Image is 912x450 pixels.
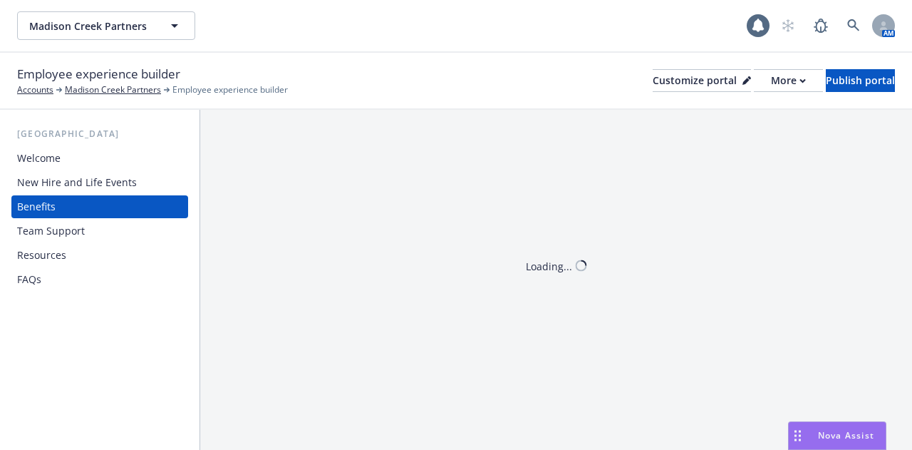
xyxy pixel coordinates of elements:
[17,195,56,218] div: Benefits
[17,268,41,291] div: FAQs
[818,429,874,441] span: Nova Assist
[11,268,188,291] a: FAQs
[11,195,188,218] a: Benefits
[771,70,806,91] div: More
[754,69,823,92] button: More
[17,171,137,194] div: New Hire and Life Events
[11,171,188,194] a: New Hire and Life Events
[653,69,751,92] button: Customize portal
[17,11,195,40] button: Madison Creek Partners
[826,69,895,92] button: Publish portal
[29,19,152,34] span: Madison Creek Partners
[172,83,288,96] span: Employee experience builder
[526,258,572,273] div: Loading...
[17,65,180,83] span: Employee experience builder
[807,11,835,40] a: Report a Bug
[11,244,188,267] a: Resources
[11,127,188,141] div: [GEOGRAPHIC_DATA]
[17,220,85,242] div: Team Support
[11,147,188,170] a: Welcome
[789,422,807,449] div: Drag to move
[653,70,751,91] div: Customize portal
[17,147,61,170] div: Welcome
[788,421,886,450] button: Nova Assist
[11,220,188,242] a: Team Support
[17,83,53,96] a: Accounts
[839,11,868,40] a: Search
[65,83,161,96] a: Madison Creek Partners
[774,11,802,40] a: Start snowing
[826,70,895,91] div: Publish portal
[17,244,66,267] div: Resources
